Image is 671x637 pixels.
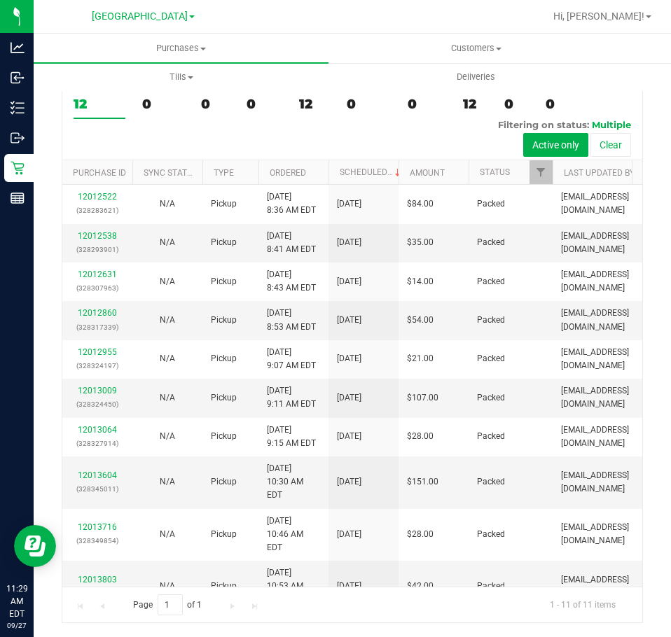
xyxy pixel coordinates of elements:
[11,161,25,175] inline-svg: Retail
[78,425,117,435] a: 12013064
[407,430,434,443] span: $28.00
[267,384,316,411] span: [DATE] 9:11 AM EDT
[160,276,175,286] span: Not Applicable
[347,96,391,112] div: 0
[407,236,434,249] span: $35.00
[407,197,434,211] span: $84.00
[211,528,237,541] span: Pickup
[477,430,505,443] span: Packed
[407,391,438,405] span: $107.00
[407,580,434,593] span: $42.00
[160,315,175,325] span: Not Applicable
[477,314,505,327] span: Packed
[211,430,237,443] span: Pickup
[546,96,597,112] div: 0
[337,197,361,211] span: [DATE]
[142,96,184,112] div: 0
[564,168,635,178] a: Last Updated By
[267,268,316,295] span: [DATE] 8:43 AM EDT
[477,197,505,211] span: Packed
[160,393,175,402] span: Not Applicable
[14,525,56,567] iframe: Resource center
[328,34,623,63] a: Customers
[11,101,25,115] inline-svg: Inventory
[477,528,505,541] span: Packed
[160,275,175,288] button: N/A
[71,281,124,295] p: (328307963)
[78,231,117,241] a: 12012538
[408,96,446,112] div: 0
[477,275,505,288] span: Packed
[71,437,124,450] p: (328327914)
[78,347,117,357] a: 12012955
[337,352,361,365] span: [DATE]
[267,346,316,372] span: [DATE] 9:07 AM EDT
[160,314,175,327] button: N/A
[337,528,361,541] span: [DATE]
[34,34,328,63] a: Purchases
[78,470,117,480] a: 12013604
[267,462,320,503] span: [DATE] 10:30 AM EDT
[438,71,514,83] span: Deliveries
[71,359,124,372] p: (328324197)
[407,352,434,365] span: $21.00
[267,423,316,450] span: [DATE] 9:15 AM EDT
[78,269,117,279] a: 12012631
[71,321,124,334] p: (328317339)
[11,131,25,145] inline-svg: Outbound
[11,41,25,55] inline-svg: Analytics
[121,594,214,616] span: Page of 1
[337,475,361,489] span: [DATE]
[160,529,175,539] span: Not Applicable
[78,192,117,202] a: 12012522
[160,353,175,363] span: Not Applicable
[498,119,589,130] span: Filtering on status:
[211,314,237,327] span: Pickup
[214,168,234,178] a: Type
[160,237,175,247] span: Not Applicable
[211,352,237,365] span: Pickup
[267,307,316,333] span: [DATE] 8:53 AM EDT
[328,62,623,92] a: Deliveries
[480,167,510,177] a: Status
[267,230,316,256] span: [DATE] 8:41 AM EDT
[71,482,124,496] p: (328345011)
[160,581,175,591] span: Not Applicable
[407,314,434,327] span: $54.00
[504,96,529,112] div: 0
[160,477,175,486] span: Not Applicable
[407,275,434,288] span: $14.00
[340,167,403,177] a: Scheduled
[523,133,588,157] button: Active only
[211,580,237,593] span: Pickup
[410,168,445,178] a: Amount
[71,243,124,256] p: (328293901)
[6,620,27,631] p: 09/27
[34,62,328,92] a: Tills
[144,168,198,178] a: Sync Status
[337,236,361,249] span: [DATE]
[329,42,623,55] span: Customers
[530,160,553,184] a: Filter
[477,391,505,405] span: Packed
[477,236,505,249] span: Packed
[337,314,361,327] span: [DATE]
[201,96,230,112] div: 0
[11,71,25,85] inline-svg: Inbound
[160,430,175,443] button: N/A
[160,236,175,249] button: N/A
[71,534,124,547] p: (328349854)
[463,96,487,112] div: 12
[73,168,126,178] a: Purchase ID
[267,514,320,555] span: [DATE] 10:46 AM EDT
[34,42,328,55] span: Purchases
[160,580,175,593] button: N/A
[267,566,320,607] span: [DATE] 10:53 AM EDT
[211,197,237,211] span: Pickup
[158,594,183,616] input: 1
[592,119,631,130] span: Multiple
[337,580,361,593] span: [DATE]
[477,475,505,489] span: Packed
[211,275,237,288] span: Pickup
[160,199,175,209] span: Not Applicable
